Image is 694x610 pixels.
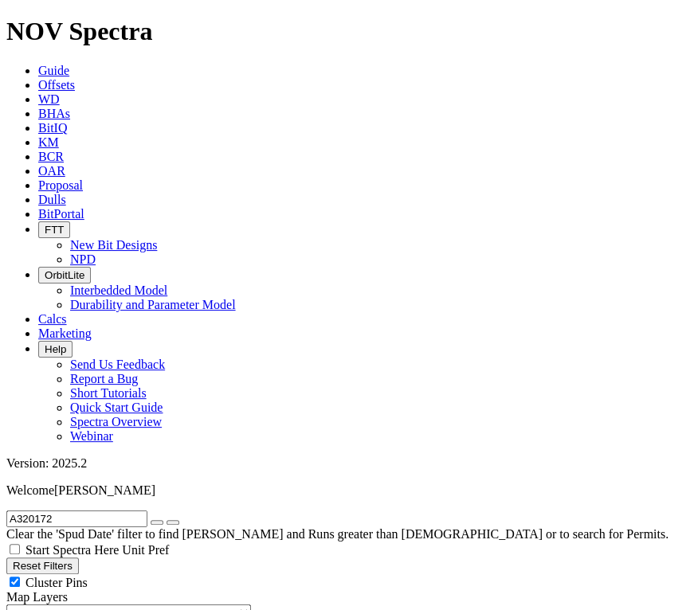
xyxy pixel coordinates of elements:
button: Help [38,341,73,358]
button: Reset Filters [6,557,79,574]
a: Interbedded Model [70,283,167,297]
a: Offsets [38,78,75,92]
span: Unit Pref [122,543,169,557]
a: New Bit Designs [70,238,157,252]
button: FTT [38,221,70,238]
div: Version: 2025.2 [6,456,688,471]
a: NPD [70,252,96,266]
p: Welcome [6,483,688,498]
a: BitPortal [38,207,84,221]
span: Start Spectra Here [25,543,119,557]
a: BCR [38,150,64,163]
span: Clear the 'Spud Date' filter to find [PERSON_NAME] and Runs greater than [DEMOGRAPHIC_DATA] or to... [6,527,669,541]
a: KM [38,135,59,149]
h1: NOV Spectra [6,17,688,46]
a: BHAs [38,107,70,120]
a: Durability and Parameter Model [70,298,236,311]
a: Calcs [38,312,67,326]
span: Map Layers [6,590,68,604]
span: Help [45,343,66,355]
input: Start Spectra Here [10,544,20,554]
a: BitIQ [38,121,67,135]
button: OrbitLite [38,267,91,283]
span: OrbitLite [45,269,84,281]
span: Cluster Pins [25,576,88,589]
a: Webinar [70,429,113,443]
a: Marketing [38,327,92,340]
input: Search [6,510,147,527]
a: OAR [38,164,65,178]
a: Proposal [38,178,83,192]
a: Spectra Overview [70,415,162,428]
a: Guide [38,64,69,77]
a: Dulls [38,193,66,206]
span: FTT [45,224,64,236]
a: Short Tutorials [70,386,147,400]
a: WD [38,92,60,106]
a: Report a Bug [70,372,138,385]
span: [PERSON_NAME] [54,483,155,497]
a: Send Us Feedback [70,358,165,371]
a: Quick Start Guide [70,401,163,414]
